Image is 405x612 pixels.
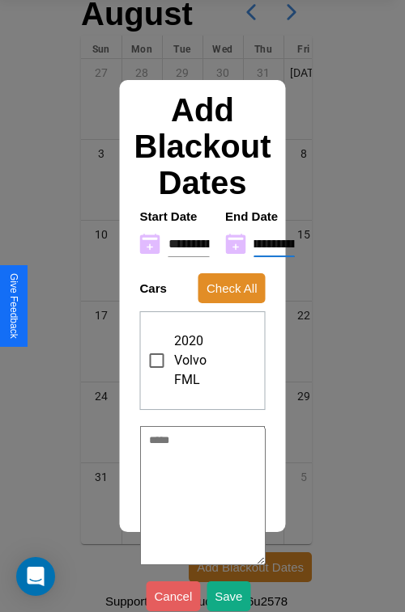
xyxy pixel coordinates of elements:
[174,331,207,390] span: 2020 Volvo FML
[8,273,19,339] div: Give Feedback
[140,209,210,223] h4: Start Date
[132,92,274,201] h2: Add Blackout Dates
[225,209,295,223] h4: End Date
[207,581,250,611] button: Save
[16,557,55,596] div: Open Intercom Messenger
[140,281,167,295] h4: Cars
[147,581,201,611] button: Cancel
[198,273,266,303] button: Check All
